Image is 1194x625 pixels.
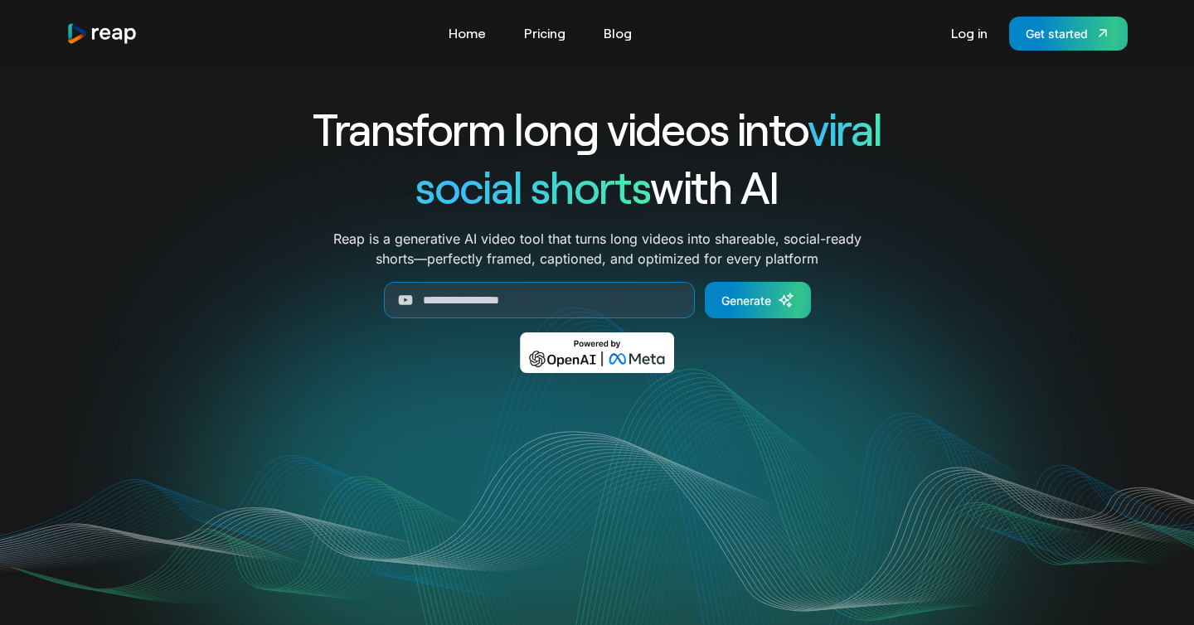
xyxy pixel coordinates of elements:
[252,99,942,157] h1: Transform long videos into
[943,20,996,46] a: Log in
[252,157,942,216] h1: with AI
[1009,17,1128,51] a: Get started
[705,282,811,318] a: Generate
[66,22,138,45] a: home
[252,282,942,318] form: Generate Form
[415,159,650,213] span: social shorts
[1026,25,1088,42] div: Get started
[808,101,881,155] span: viral
[440,20,494,46] a: Home
[516,20,574,46] a: Pricing
[595,20,640,46] a: Blog
[520,332,675,373] img: Powered by OpenAI & Meta
[333,229,862,269] p: Reap is a generative AI video tool that turns long videos into shareable, social-ready shorts—per...
[721,292,771,309] div: Generate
